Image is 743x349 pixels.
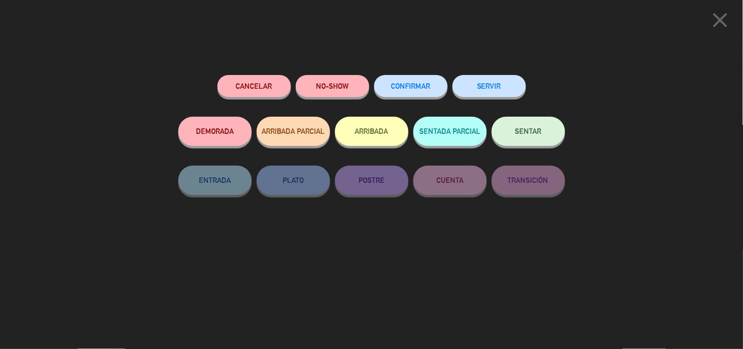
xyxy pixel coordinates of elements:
[178,117,252,146] button: DEMORADA
[391,82,431,90] span: CONFIRMAR
[708,8,733,32] i: close
[335,166,408,195] button: POSTRE
[705,7,736,36] button: close
[257,117,330,146] button: ARRIBADA PARCIAL
[453,75,526,97] button: SERVIR
[217,75,291,97] button: Cancelar
[178,166,252,195] button: ENTRADA
[296,75,369,97] button: NO-SHOW
[492,117,565,146] button: SENTAR
[413,117,487,146] button: SENTADA PARCIAL
[374,75,448,97] button: CONFIRMAR
[335,117,408,146] button: ARRIBADA
[262,127,325,135] span: ARRIBADA PARCIAL
[413,166,487,195] button: CUENTA
[257,166,330,195] button: PLATO
[515,127,542,135] span: SENTAR
[492,166,565,195] button: TRANSICIÓN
